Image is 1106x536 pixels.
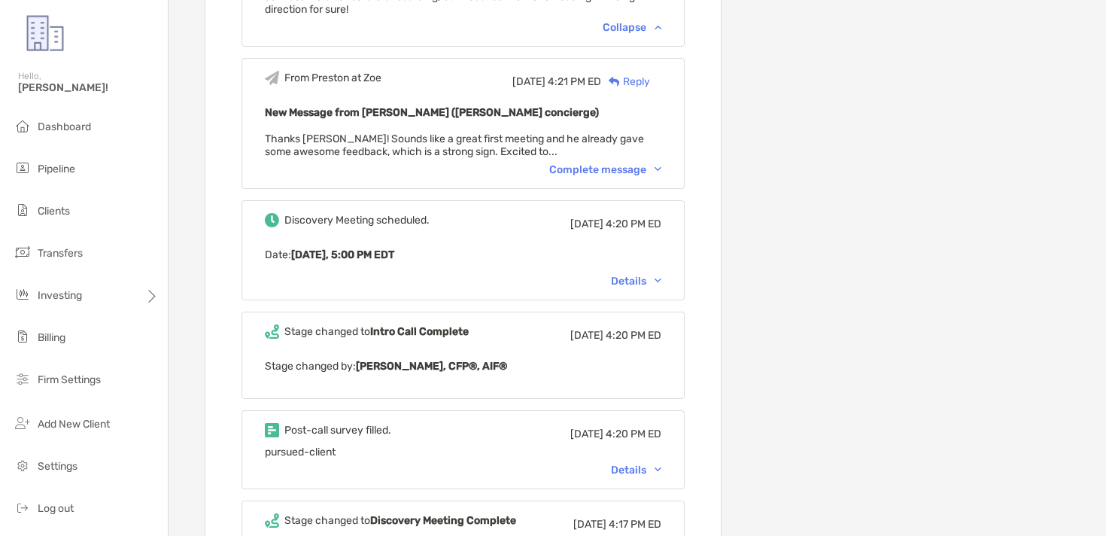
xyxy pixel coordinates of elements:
b: New Message from [PERSON_NAME] ([PERSON_NAME] concierge) [265,106,599,119]
img: pipeline icon [14,159,32,177]
div: Collapse [603,21,661,34]
span: Thanks [PERSON_NAME]! Sounds like a great first meeting and he already gave some awesome feedback... [265,132,644,158]
span: Transfers [38,247,83,260]
img: Chevron icon [655,467,661,472]
span: Investing [38,289,82,302]
img: Chevron icon [655,25,661,29]
img: settings icon [14,456,32,474]
p: Date : [265,245,661,264]
b: Discovery Meeting Complete [370,514,516,527]
img: billing icon [14,327,32,346]
span: 4:20 PM ED [606,218,661,230]
img: Reply icon [609,77,620,87]
img: Chevron icon [655,279,661,283]
span: [DATE] [570,329,603,342]
img: Event icon [265,423,279,437]
img: investing icon [14,285,32,303]
img: add_new_client icon [14,414,32,432]
div: Reply [601,74,650,90]
img: Event icon [265,513,279,528]
b: Intro Call Complete [370,325,469,338]
span: [DATE] [573,518,606,531]
span: Firm Settings [38,373,101,386]
span: Add New Client [38,418,110,431]
span: Clients [38,205,70,218]
img: logout icon [14,498,32,516]
img: Event icon [265,71,279,85]
span: [DATE] [570,218,603,230]
img: dashboard icon [14,117,32,135]
div: Complete message [549,163,661,176]
span: Dashboard [38,120,91,133]
span: Billing [38,331,65,344]
span: Settings [38,460,77,473]
img: Event icon [265,213,279,227]
span: [PERSON_NAME]! [18,81,159,94]
div: Post-call survey filled. [284,424,391,437]
span: 4:20 PM ED [606,428,661,440]
span: 4:17 PM ED [609,518,661,531]
div: Details [611,275,661,288]
span: 4:20 PM ED [606,329,661,342]
img: transfers icon [14,243,32,261]
div: From Preston at Zoe [284,72,381,84]
b: [PERSON_NAME], CFP®, AIF® [356,360,507,373]
div: Discovery Meeting scheduled. [284,214,430,227]
span: [DATE] [512,75,545,88]
span: Log out [38,502,74,515]
b: [DATE], 5:00 PM EDT [291,248,394,261]
span: Pipeline [38,163,75,175]
div: Details [611,464,661,477]
img: Event icon [265,324,279,339]
img: Chevron icon [655,167,661,172]
img: clients icon [14,201,32,219]
div: Stage changed to [284,325,469,338]
img: Zoe Logo [18,6,72,60]
span: 4:21 PM ED [548,75,601,88]
span: [DATE] [570,428,603,440]
div: Stage changed to [284,514,516,527]
p: Stage changed by: [265,357,661,376]
img: firm-settings icon [14,370,32,388]
span: pursued-client [265,446,336,458]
